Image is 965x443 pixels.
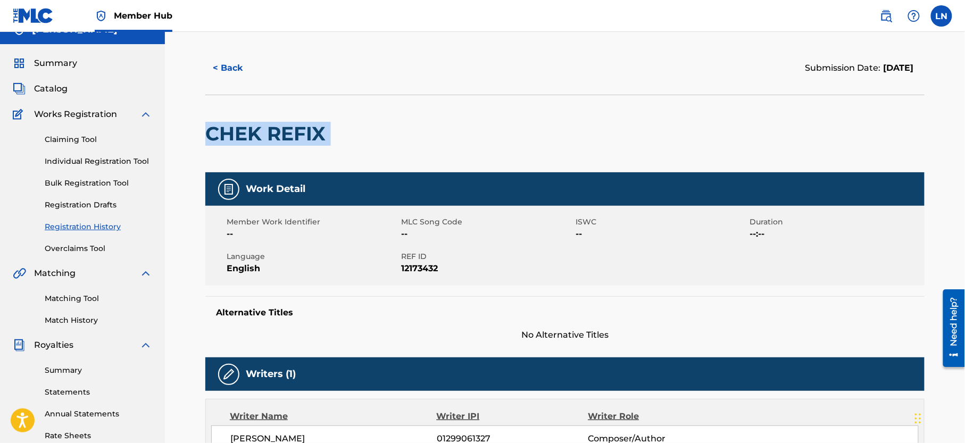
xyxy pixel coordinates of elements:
[45,199,152,211] a: Registration Drafts
[34,57,77,70] span: Summary
[45,315,152,326] a: Match History
[230,410,437,423] div: Writer Name
[34,108,117,121] span: Works Registration
[45,430,152,441] a: Rate Sheets
[34,267,76,280] span: Matching
[45,293,152,304] a: Matching Tool
[45,178,152,189] a: Bulk Registration Tool
[13,82,68,95] a: CatalogCatalog
[13,8,54,23] img: MLC Logo
[45,156,152,167] a: Individual Registration Tool
[401,228,573,240] span: --
[34,82,68,95] span: Catalog
[880,10,893,22] img: search
[227,251,398,262] span: Language
[34,339,73,352] span: Royalties
[114,10,172,22] span: Member Hub
[401,262,573,275] span: 12173432
[139,267,152,280] img: expand
[222,368,235,381] img: Writers
[205,329,925,341] span: No Alternative Titles
[13,339,26,352] img: Royalties
[588,410,726,423] div: Writer Role
[139,108,152,121] img: expand
[576,228,747,240] span: --
[205,122,331,146] h2: CHEK REFIX
[750,216,922,228] span: Duration
[13,57,77,70] a: SummarySummary
[401,216,573,228] span: MLC Song Code
[915,403,921,434] div: Drag
[205,55,269,81] button: < Back
[908,10,920,22] img: help
[437,410,588,423] div: Writer IPI
[13,82,26,95] img: Catalog
[805,62,914,74] div: Submission Date:
[45,387,152,398] a: Statements
[227,262,398,275] span: English
[903,5,925,27] div: Help
[401,251,573,262] span: REF ID
[576,216,747,228] span: ISWC
[246,183,305,195] h5: Work Detail
[45,243,152,254] a: Overclaims Tool
[227,228,398,240] span: --
[45,221,152,232] a: Registration History
[881,63,914,73] span: [DATE]
[931,5,952,27] div: User Menu
[227,216,398,228] span: Member Work Identifier
[912,392,965,443] iframe: Chat Widget
[45,408,152,420] a: Annual Statements
[222,183,235,196] img: Work Detail
[139,339,152,352] img: expand
[45,365,152,376] a: Summary
[935,286,965,371] iframe: Resource Center
[750,228,922,240] span: --:--
[45,134,152,145] a: Claiming Tool
[216,307,914,318] h5: Alternative Titles
[876,5,897,27] a: Public Search
[13,57,26,70] img: Summary
[95,10,107,22] img: Top Rightsholder
[13,267,26,280] img: Matching
[13,108,27,121] img: Works Registration
[246,368,296,380] h5: Writers (1)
